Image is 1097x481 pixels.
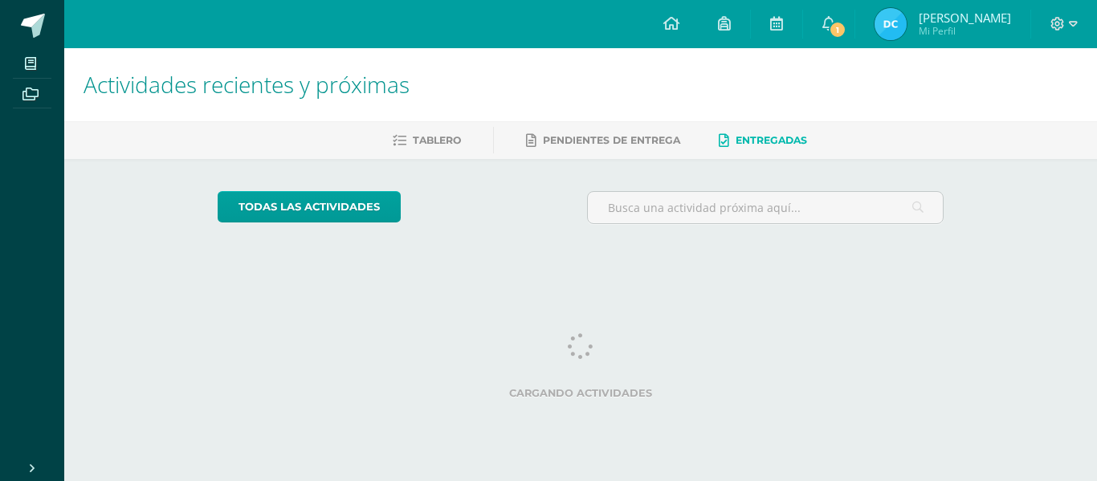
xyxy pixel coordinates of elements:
[218,387,944,399] label: Cargando actividades
[543,134,680,146] span: Pendientes de entrega
[413,134,461,146] span: Tablero
[736,134,807,146] span: Entregadas
[218,191,401,222] a: todas las Actividades
[919,10,1011,26] span: [PERSON_NAME]
[588,192,944,223] input: Busca una actividad próxima aquí...
[393,128,461,153] a: Tablero
[875,8,907,40] img: 06c843b541221984c6119e2addf5fdcd.png
[526,128,680,153] a: Pendientes de entrega
[719,128,807,153] a: Entregadas
[84,69,410,100] span: Actividades recientes y próximas
[829,21,846,39] span: 1
[919,24,1011,38] span: Mi Perfil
